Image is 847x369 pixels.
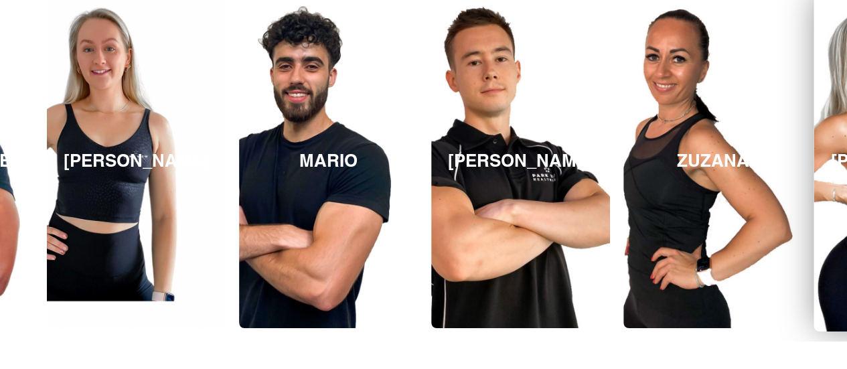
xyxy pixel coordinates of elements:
[448,150,594,171] h3: [PERSON_NAME]
[677,150,749,171] h3: ZUZANA
[64,150,210,171] h3: [PERSON_NAME]
[299,150,358,171] h3: MARIO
